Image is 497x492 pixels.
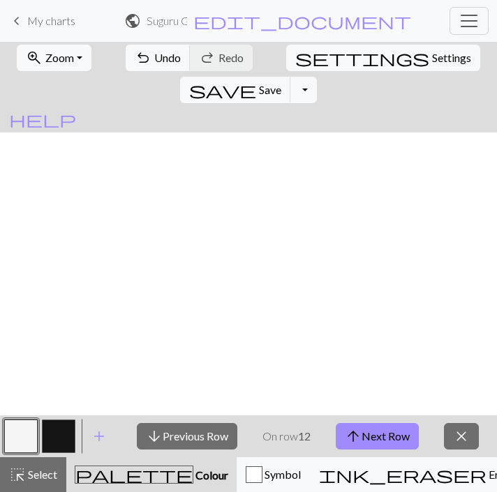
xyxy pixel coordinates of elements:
[319,465,487,484] span: ink_eraser
[126,45,191,71] button: Undo
[453,426,470,446] span: close
[259,83,281,96] span: Save
[193,468,228,482] span: Colour
[180,77,291,103] button: Save
[147,14,188,27] h2: Suguru Geto.jpg / Suguru Geto.jpg
[27,14,75,27] span: My charts
[137,423,237,449] button: Previous Row
[9,465,26,484] span: highlight_alt
[8,11,25,31] span: keyboard_arrow_left
[298,429,311,443] strong: 12
[189,80,256,100] span: save
[262,428,311,445] p: On row
[26,468,57,481] span: Select
[336,423,419,449] button: Next Row
[295,48,429,68] span: settings
[9,109,76,129] span: help
[26,48,43,68] span: zoom_in
[135,48,151,68] span: undo
[8,9,75,33] a: My charts
[124,11,141,31] span: public
[154,51,181,64] span: Undo
[66,457,237,492] button: Colour
[450,7,489,35] button: Toggle navigation
[193,11,411,31] span: edit_document
[262,468,301,481] span: Symbol
[237,457,310,492] button: Symbol
[146,426,163,446] span: arrow_downward
[45,51,74,64] span: Zoom
[75,465,193,484] span: palette
[432,49,471,66] span: Settings
[17,45,91,71] button: Zoom
[295,49,429,66] i: Settings
[91,426,107,446] span: add
[286,45,480,71] button: SettingsSettings
[345,426,362,446] span: arrow_upward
